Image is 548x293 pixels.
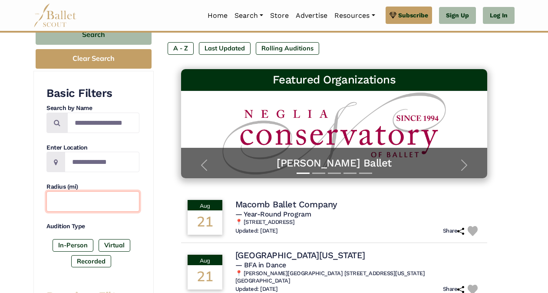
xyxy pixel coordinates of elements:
button: Search [36,24,152,45]
div: Aug [188,200,222,210]
div: Aug [188,255,222,265]
h4: Macomb Ballet Company [235,199,337,210]
label: A - Z [168,42,194,54]
a: Resources [331,7,378,25]
a: Search [231,7,267,25]
h6: Share [443,227,465,235]
h3: Featured Organizations [188,73,481,87]
a: Store [267,7,292,25]
label: Rolling Auditions [256,42,319,54]
button: Slide 2 [312,168,325,178]
div: 21 [188,210,222,235]
span: — Year-Round Program [235,210,311,218]
h4: Enter Location [46,143,139,152]
h3: Basic Filters [46,86,139,101]
button: Slide 1 [297,168,310,178]
a: Advertise [292,7,331,25]
button: Slide 3 [328,168,341,178]
span: Subscribe [398,10,428,20]
input: Location [65,152,139,172]
h6: 📍 [STREET_ADDRESS] [235,219,481,226]
a: Home [204,7,231,25]
h4: [GEOGRAPHIC_DATA][US_STATE] [235,250,365,261]
label: Virtual [99,239,130,251]
a: Sign Up [439,7,476,24]
button: Slide 5 [359,168,372,178]
h4: Audition Type [46,222,139,231]
h6: Updated: [DATE] [235,286,278,293]
h6: 📍 [PERSON_NAME][GEOGRAPHIC_DATA] [STREET_ADDRESS][US_STATE] [GEOGRAPHIC_DATA] [235,270,481,285]
h6: Share [443,286,465,293]
img: gem.svg [390,10,396,20]
h4: Radius (mi) [46,183,139,191]
button: Slide 4 [343,168,357,178]
a: Subscribe [386,7,432,24]
label: Recorded [71,255,111,267]
h4: Search by Name [46,104,139,113]
a: Log In [483,7,515,24]
label: Last Updated [199,42,251,54]
button: Clear Search [36,49,152,69]
input: Search by names... [67,113,139,133]
h6: Updated: [DATE] [235,227,278,235]
div: 21 [188,265,222,290]
a: [PERSON_NAME] Ballet [190,156,479,170]
span: — BFA in Dance [235,261,286,269]
label: In-Person [53,239,93,251]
